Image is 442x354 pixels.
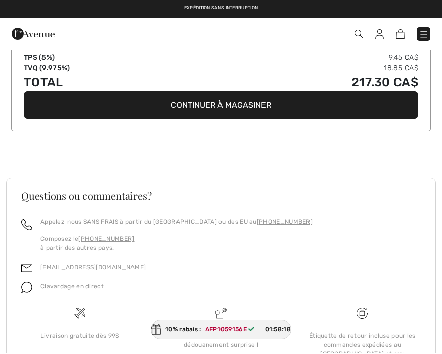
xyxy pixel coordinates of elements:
[357,308,368,319] img: Livraison gratuite dès 99$
[17,332,142,341] div: Livraison gratuite dès 99$
[12,29,55,38] a: 1ère Avenue
[186,63,418,74] td: 18.85 CA$
[40,218,313,227] p: Appelez-nous SANS FRAIS à partir du [GEOGRAPHIC_DATA] ou des EU au
[21,282,32,293] img: chat
[186,74,418,92] td: 217.30 CA$
[184,6,258,11] a: Expédition sans interruption
[40,235,313,253] p: Composez le à partir des autres pays.
[24,53,186,63] td: TPS (5%)
[21,220,32,231] img: call
[21,191,421,201] h3: Questions ou commentaires?
[24,63,186,74] td: TVQ (9.975%)
[186,53,418,63] td: 9.45 CA$
[396,30,405,39] img: Panier d'achat
[40,283,104,290] span: Clavardage en direct
[74,308,85,319] img: Livraison gratuite dès 99$
[12,24,55,44] img: 1ère Avenue
[205,326,247,333] ins: AFP1059156E
[24,92,418,119] button: Continuer à magasiner
[355,30,363,39] img: Recherche
[151,325,161,335] img: Gift.svg
[158,332,283,350] div: Livraison promise sans frais de dédouanement surprise !
[215,308,227,319] img: Livraison promise sans frais de dédouanement surprise&nbsp;!
[40,264,146,271] a: [EMAIL_ADDRESS][DOMAIN_NAME]
[24,74,186,92] td: Total
[257,219,313,226] a: [PHONE_NUMBER]
[21,263,32,274] img: email
[419,30,429,40] img: Menu
[78,236,134,243] a: [PHONE_NUMBER]
[375,30,384,40] img: Mes infos
[151,320,291,340] div: 10% rabais :
[265,325,291,334] span: 01:58:18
